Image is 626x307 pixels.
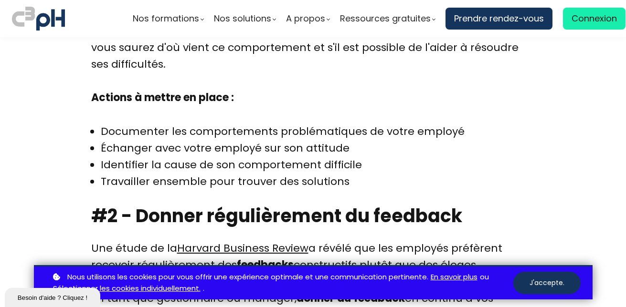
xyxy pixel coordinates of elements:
span: Nous utilisons les cookies pour vous offrir une expérience optimale et une communication pertinente. [67,271,428,283]
span: A propos [286,11,325,26]
b: Actions à mettre en place : [91,90,234,105]
p: ou . [51,271,513,295]
span: Prendre rendez-vous [454,11,544,26]
img: logo C3PH [12,5,65,32]
span: Nos formations [133,11,199,26]
iframe: chat widget [5,286,102,307]
a: Connexion [563,8,626,30]
h2: #2 - Donner régulièrement du feedback [91,204,535,228]
a: Prendre rendez-vous [446,8,552,30]
b: feedbacks [237,257,294,272]
li: Travailler ensemble pour trouver des solutions [101,173,465,190]
span: Ressources gratuites [340,11,431,26]
li: Documenter les comportements problématiques de votre employé [101,123,465,140]
span: Connexion [572,11,617,26]
li: Identifier la cause de son comportement difficile [101,156,465,173]
button: J'accepte. [513,272,581,294]
a: Harvard Business Review [177,241,308,256]
li: Échanger avec votre employé sur son attitude [101,140,465,156]
a: Sélectionner les cookies individuellement. [53,283,201,295]
span: Nos solutions [214,11,271,26]
a: En savoir plus [431,271,477,283]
